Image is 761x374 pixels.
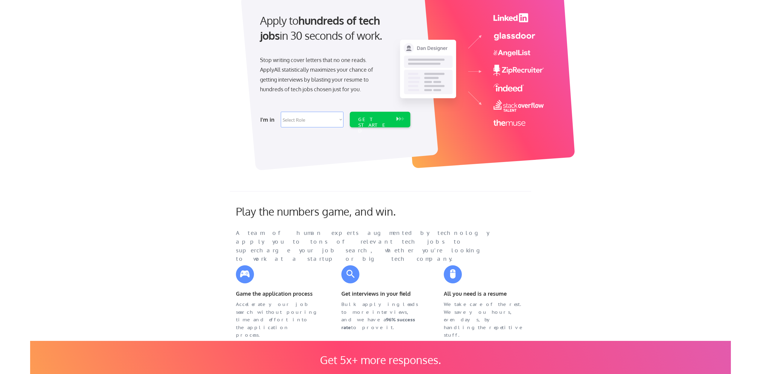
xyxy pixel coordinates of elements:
[314,353,447,366] div: Get 5x+ more responses.
[260,115,277,124] div: I'm in
[341,316,416,330] strong: 96% success rate
[236,301,317,339] div: Accelerate your job search without pouring time and effort into the application process.
[444,301,525,339] div: We take care of the rest. We save you hours, even days, by handling the repetitive stuff.
[341,289,423,298] div: Get interviews in your field
[236,205,423,218] div: Play the numbers game, and win.
[236,289,317,298] div: Game the application process
[358,117,390,134] div: GET STARTED
[444,289,525,298] div: All you need is a resume
[341,301,423,331] div: Bulk applying leads to more interviews, and we have a to prove it.
[236,229,501,263] div: A team of human experts augmented by technology apply you to tons of relevant tech jobs to superc...
[260,14,383,42] strong: hundreds of tech jobs
[260,55,384,94] div: Stop writing cover letters that no one reads. ApplyAll statistically maximizes your chance of get...
[260,13,408,43] div: Apply to in 30 seconds of work.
